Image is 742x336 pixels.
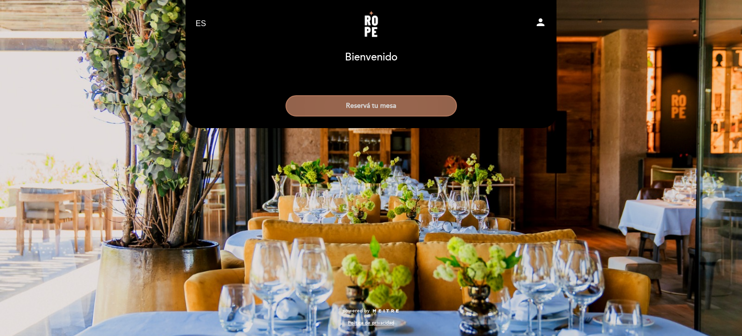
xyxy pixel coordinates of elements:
span: powered by [342,307,370,314]
button: Reservá tu mesa [285,95,457,117]
button: person [535,16,546,31]
i: person [535,16,546,28]
a: Rope restaurant [311,11,431,37]
a: Política de privacidad [348,320,394,326]
a: powered by [342,307,400,314]
img: MEITRE [372,309,400,314]
h1: Bienvenido [345,52,398,63]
